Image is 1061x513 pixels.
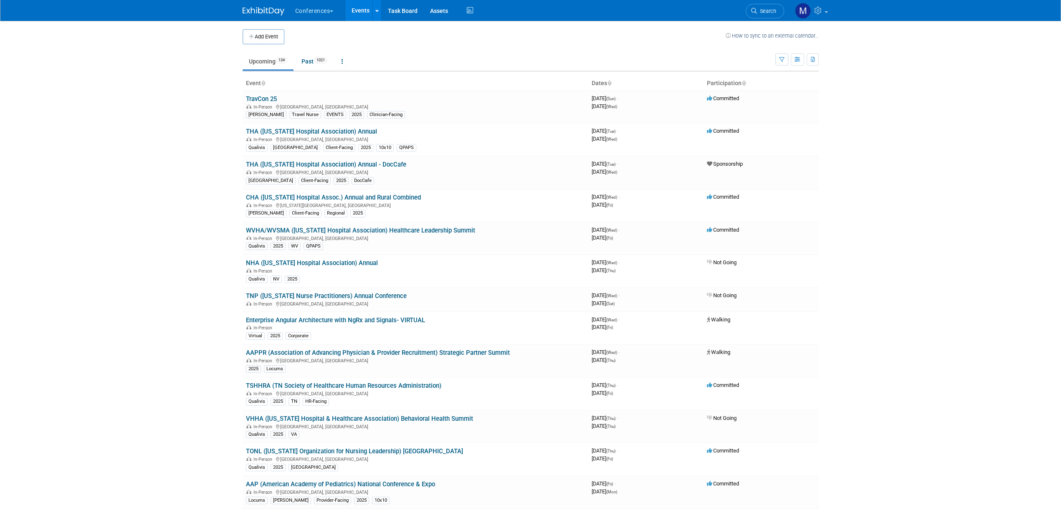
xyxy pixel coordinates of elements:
[246,128,377,135] a: THA ([US_STATE] Hospital Association) Annual
[253,104,275,110] span: In-Person
[592,324,613,330] span: [DATE]
[246,194,421,201] a: CHA ([US_STATE] Hospital Assoc.) Annual and Rural Combined
[246,431,268,438] div: Qualivis
[324,210,347,217] div: Regional
[246,423,585,430] div: [GEOGRAPHIC_DATA], [GEOGRAPHIC_DATA]
[606,449,615,453] span: (Thu)
[372,497,390,504] div: 10x10
[592,227,620,233] span: [DATE]
[289,243,301,250] div: WV
[376,144,394,152] div: 10x10
[606,293,617,298] span: (Wed)
[271,398,286,405] div: 2025
[606,162,615,167] span: (Tue)
[253,268,275,274] span: In-Person
[253,203,275,208] span: In-Person
[618,194,620,200] span: -
[592,447,618,454] span: [DATE]
[289,431,299,438] div: VA
[606,391,613,396] span: (Fri)
[606,383,615,388] span: (Thu)
[592,136,617,142] span: [DATE]
[606,318,617,322] span: (Wed)
[592,382,618,388] span: [DATE]
[592,128,618,134] span: [DATE]
[617,95,618,101] span: -
[592,161,618,167] span: [DATE]
[592,316,620,323] span: [DATE]
[592,169,617,175] span: [DATE]
[618,259,620,265] span: -
[707,194,739,200] span: Committed
[268,332,283,340] div: 2025
[253,358,275,364] span: In-Person
[354,497,369,504] div: 2025
[246,95,277,103] a: TravCon 25
[271,431,286,438] div: 2025
[253,170,275,175] span: In-Person
[707,349,730,355] span: Walking
[253,424,275,430] span: In-Person
[606,301,615,306] span: (Sat)
[606,325,613,330] span: (Fri)
[606,490,617,494] span: (Mon)
[617,382,618,388] span: -
[304,243,323,250] div: QPAPS
[276,57,287,63] span: 134
[618,292,620,298] span: -
[246,382,441,389] a: TSHHRA (TN Society of Healthcare Human Resources Administration)
[246,136,585,142] div: [GEOGRAPHIC_DATA], [GEOGRAPHIC_DATA]
[757,8,776,14] span: Search
[592,357,615,363] span: [DATE]
[726,33,819,39] a: How to sync to an external calendar...
[707,382,739,388] span: Committed
[246,169,585,175] div: [GEOGRAPHIC_DATA], [GEOGRAPHIC_DATA]
[246,480,435,488] a: AAP (American Academy of Pediatrics) National Conference & Expo
[289,398,300,405] div: TN
[246,398,268,405] div: Qualivis
[606,104,617,109] span: (Wed)
[592,103,617,109] span: [DATE]
[617,161,618,167] span: -
[246,464,268,471] div: Qualivis
[742,80,746,86] a: Sort by Participation Type
[606,137,617,142] span: (Wed)
[246,203,251,207] img: In-Person Event
[246,275,268,283] div: Qualivis
[606,228,617,232] span: (Wed)
[303,398,329,405] div: HR-Facing
[349,111,364,119] div: 2025
[606,350,617,355] span: (Wed)
[592,235,613,241] span: [DATE]
[246,243,268,250] div: Qualivis
[253,457,275,462] span: In-Person
[397,144,416,152] div: QPAPS
[246,488,585,495] div: [GEOGRAPHIC_DATA], [GEOGRAPHIC_DATA]
[271,243,286,250] div: 2025
[246,236,251,240] img: In-Person Event
[246,177,296,184] div: [GEOGRAPHIC_DATA]
[618,227,620,233] span: -
[289,111,321,119] div: Travel Nurse
[261,80,265,86] a: Sort by Event Name
[246,332,265,340] div: Virtual
[253,490,275,495] span: In-Person
[707,95,739,101] span: Committed
[606,457,613,461] span: (Fri)
[246,358,251,362] img: In-Person Event
[246,111,286,119] div: [PERSON_NAME]
[253,236,275,241] span: In-Person
[592,455,613,462] span: [DATE]
[592,349,620,355] span: [DATE]
[592,415,618,421] span: [DATE]
[243,53,294,69] a: Upcoming134
[246,104,251,109] img: In-Person Event
[606,424,615,429] span: (Thu)
[606,358,615,363] span: (Thu)
[246,144,268,152] div: Qualivis
[606,416,615,421] span: (Thu)
[592,390,613,396] span: [DATE]
[289,210,322,217] div: Client-Facing
[707,128,739,134] span: Committed
[246,391,251,395] img: In-Person Event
